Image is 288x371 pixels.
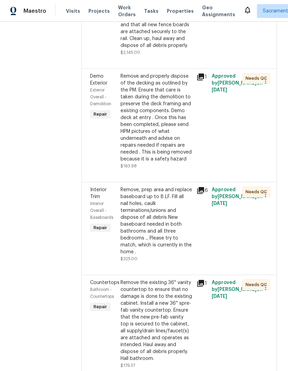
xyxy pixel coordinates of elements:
span: [DATE] [212,88,227,92]
div: Remove and properly dispose of the decking as outlined by the PM. Ensure that care is taken durin... [121,73,192,163]
span: Repair [91,303,110,310]
span: Visits [66,8,80,14]
span: Bathroom - Countertops [90,287,114,299]
span: $193.98 [121,164,137,168]
span: Approved by [PERSON_NAME] on [212,280,263,299]
span: Needs QC [246,188,270,195]
div: Remove, prep area and replace baseboard up to 8 LF. Fill all nail holes, caulk terminations/union... [121,186,192,255]
span: Needs QC [246,75,270,82]
div: 1 [196,279,208,287]
div: 6 [196,186,208,195]
span: Repair [91,224,110,231]
span: [DATE] [212,201,227,206]
div: 1 [196,73,208,81]
span: Demo Exterior [90,74,107,86]
span: Work Orders [118,4,136,18]
span: Repair [91,111,110,118]
span: Projects [88,8,110,14]
span: $2,145.00 [121,50,140,55]
span: Exterior Overall - Demolition [90,88,111,106]
span: Maestro [23,8,46,14]
span: Approved by [PERSON_NAME] on [212,187,263,206]
span: Countertops [90,280,119,285]
span: Tasks [144,9,159,13]
span: Interior Trim [90,187,107,199]
span: Interior Overall - Baseboards [90,202,113,219]
span: Approved by [PERSON_NAME] on [212,74,263,92]
span: $179.37 [121,363,135,368]
span: Geo Assignments [202,4,235,18]
div: Remove the existing 36'' vanity countertop to ensure that no damage is done to the existing cabin... [121,279,192,362]
span: Properties [167,8,194,14]
span: Needs QC [246,281,270,288]
span: [DATE] [212,294,227,299]
span: $325.00 [121,257,137,261]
